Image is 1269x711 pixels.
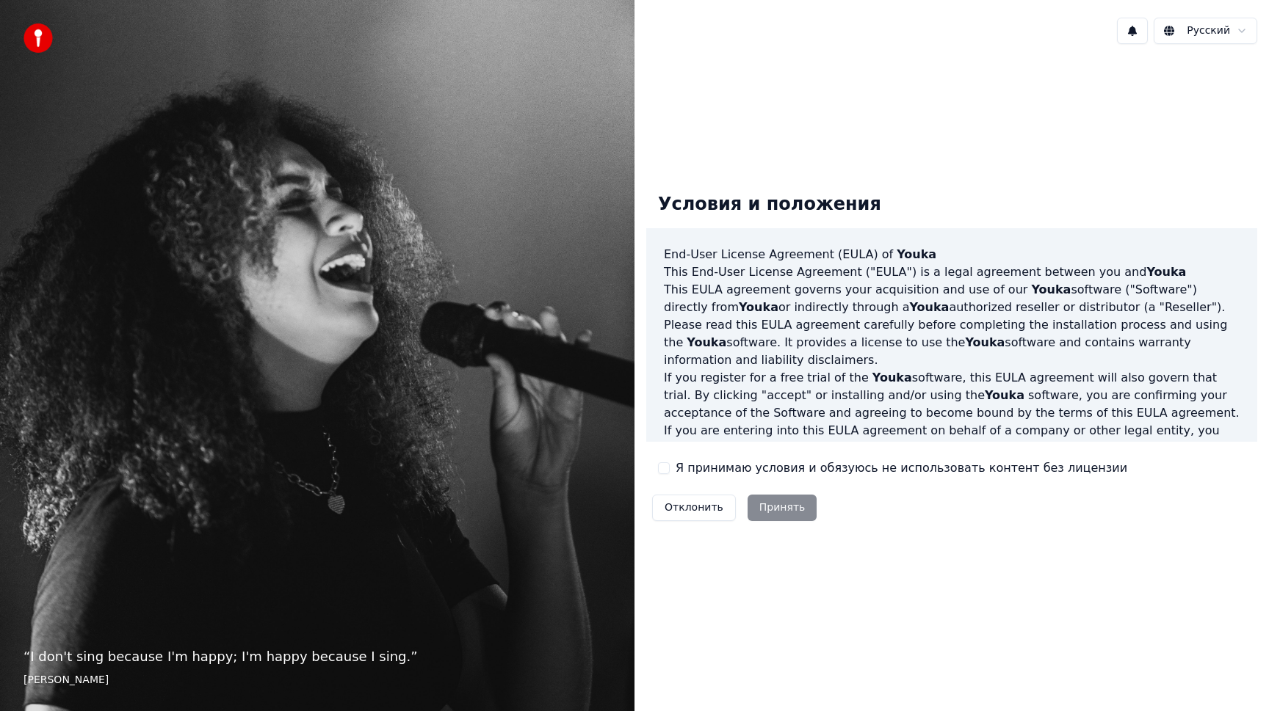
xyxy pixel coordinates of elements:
span: Youka [1031,282,1071,296]
span: Youka [872,371,912,384]
span: Youka [687,335,726,349]
p: If you register for a free trial of the software, this EULA agreement will also govern that trial... [664,369,1240,422]
span: Youka [897,247,936,261]
h3: End-User License Agreement (EULA) of [664,246,1240,263]
p: If you are entering into this EULA agreement on behalf of a company or other legal entity, you re... [664,422,1240,510]
span: Youka [1146,265,1186,279]
button: Отклонить [652,495,736,521]
span: Youka [985,388,1024,402]
p: This EULA agreement governs your acquisition and use of our software ("Software") directly from o... [664,281,1240,316]
span: Youka [739,300,778,314]
img: youka [23,23,53,53]
label: Я принимаю условия и обязуюсь не использовать контент без лицензии [676,459,1127,477]
p: “ I don't sing because I'm happy; I'm happy because I sing. ” [23,646,611,667]
div: Условия и положения [646,181,893,228]
p: Please read this EULA agreement carefully before completing the installation process and using th... [664,316,1240,369]
span: Youka [965,335,1005,349]
p: This End-User License Agreement ("EULA") is a legal agreement between you and [664,263,1240,281]
footer: [PERSON_NAME] [23,673,611,688]
span: Youka [909,300,949,314]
